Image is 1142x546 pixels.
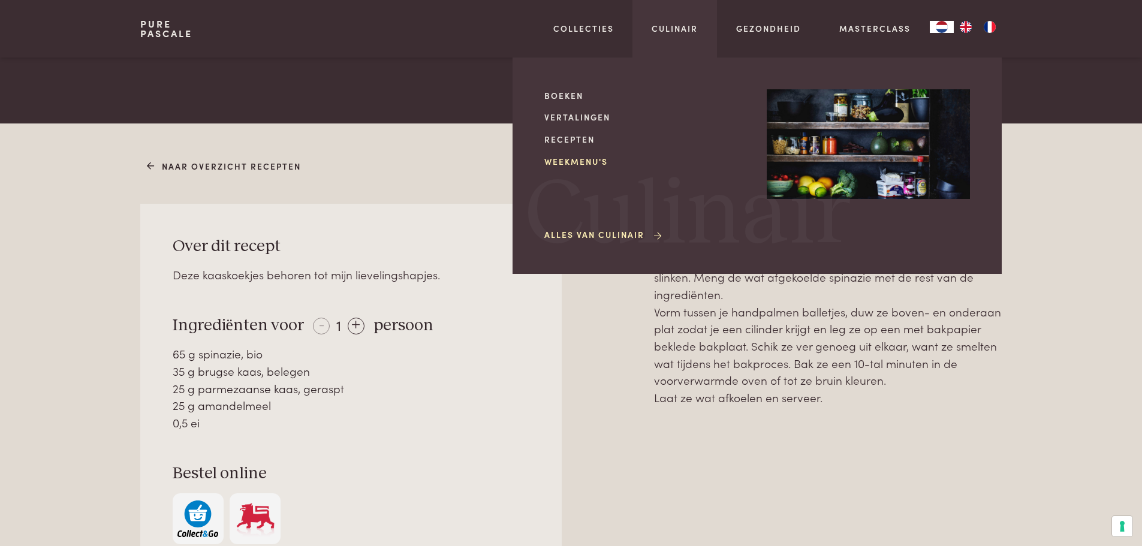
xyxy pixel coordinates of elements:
ul: Language list [954,21,1002,33]
h3: Bestel online [173,463,530,484]
a: Recepten [544,133,748,146]
h3: Over dit recept [173,236,530,257]
a: NL [930,21,954,33]
aside: Language selected: Nederlands [930,21,1002,33]
div: 0,5 ei [173,414,530,432]
a: Weekmenu's [544,155,748,168]
img: c308188babc36a3a401bcb5cb7e020f4d5ab42f7cacd8327e500463a43eeb86c.svg [177,500,218,537]
a: FR [978,21,1002,33]
a: PurePascale [140,19,192,38]
div: Deze kaaskoekjes behoren tot mijn lievelingshapjes. [173,266,530,283]
a: Alles van Culinair [544,228,664,241]
span: Culinair [525,170,851,261]
img: Culinair [767,89,970,200]
button: Uw voorkeuren voor toestemming voor trackingtechnologieën [1112,516,1132,536]
a: Culinair [652,22,698,35]
span: persoon [373,317,433,334]
span: Ingrediënten voor [173,317,304,334]
div: Language [930,21,954,33]
img: Delhaize [235,500,276,537]
a: EN [954,21,978,33]
div: 65 g spinazie, bio [173,345,530,363]
a: Boeken [544,89,748,102]
div: 25 g parmezaanse kaas, geraspt [173,380,530,397]
a: Vertalingen [544,111,748,123]
a: Collecties [553,22,614,35]
span: 1 [336,315,341,334]
div: 25 g amandelmeel [173,397,530,414]
a: Masterclass [839,22,911,35]
div: + [348,318,364,334]
a: Gezondheid [736,22,801,35]
div: 35 g brugse kaas, belegen [173,363,530,380]
a: Naar overzicht recepten [147,160,301,173]
p: Verwarm de oven voor op 180 °C. Doe de spinazie in een pan met wat olijfolie, peper en zout. Laat... [654,234,1002,406]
